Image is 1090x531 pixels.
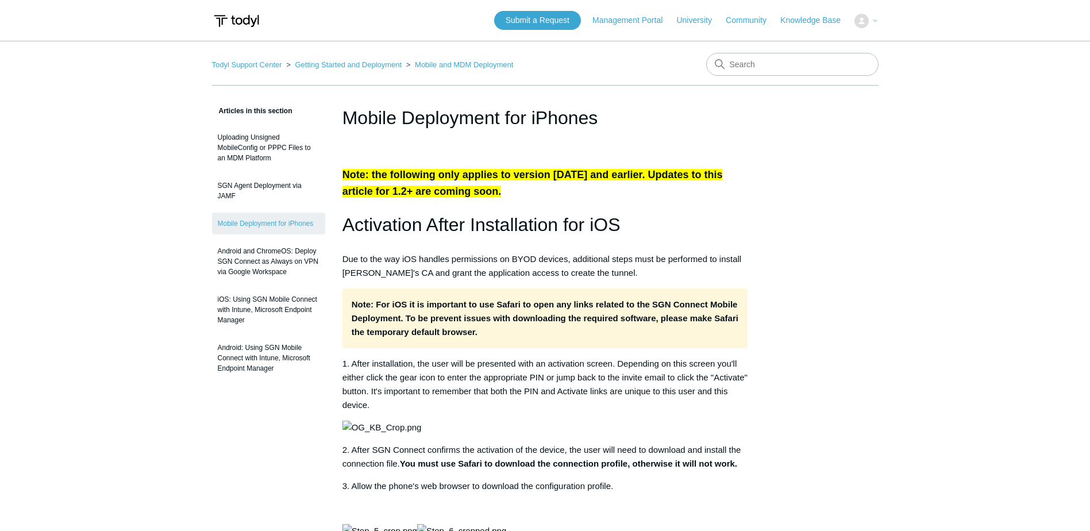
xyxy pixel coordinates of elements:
[342,421,422,434] img: OG_KB_Crop.png
[212,60,284,69] li: Todyl Support Center
[212,213,325,234] a: Mobile Deployment for iPhones
[212,240,325,283] a: Android and ChromeOS: Deploy SGN Connect as Always on VPN via Google Workspace
[212,60,282,69] a: Todyl Support Center
[592,14,674,26] a: Management Portal
[342,104,748,132] h1: Mobile Deployment for iPhones
[212,175,325,207] a: SGN Agent Deployment via JAMF
[404,60,513,69] li: Mobile and MDM Deployment
[342,169,723,197] span: Note: the following only applies to version [DATE] and earlier. Updates to this article for 1.2+ ...
[780,14,852,26] a: Knowledge Base
[284,60,404,69] li: Getting Started and Deployment
[352,299,373,309] strong: Note:
[400,459,737,468] strong: You must use Safari to download the connection profile, otherwise it will not work.
[706,53,879,76] input: Search
[295,60,402,69] a: Getting Started and Deployment
[342,359,748,410] span: 1. After installation, the user will be presented with an activation screen. Depending on this sc...
[726,14,778,26] a: Community
[342,214,621,235] span: Activation After Installation for iOS
[494,11,581,30] a: Submit a Request
[342,481,614,491] span: 3. Allow the phone's web browser to download the configuration profile.
[342,254,742,278] span: Due to the way iOS handles permissions on BYOD devices, additional steps must be performed to ins...
[212,126,325,169] a: Uploading Unsigned MobileConfig or PPPC Files to an MDM Platform
[212,288,325,331] a: iOS: Using SGN Mobile Connect with Intune, Microsoft Endpoint Manager
[212,337,325,379] a: Android: Using SGN Mobile Connect with Intune, Microsoft Endpoint Manager
[352,299,738,337] strong: For iOS it is important to use Safari to open any links related to the SGN Connect Mobile Deploym...
[212,107,292,115] span: Articles in this section
[212,10,261,32] img: Todyl Support Center Help Center home page
[415,60,513,69] a: Mobile and MDM Deployment
[676,14,723,26] a: University
[342,445,741,468] span: 2. After SGN Connect confirms the activation of the device, the user will need to download and in...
